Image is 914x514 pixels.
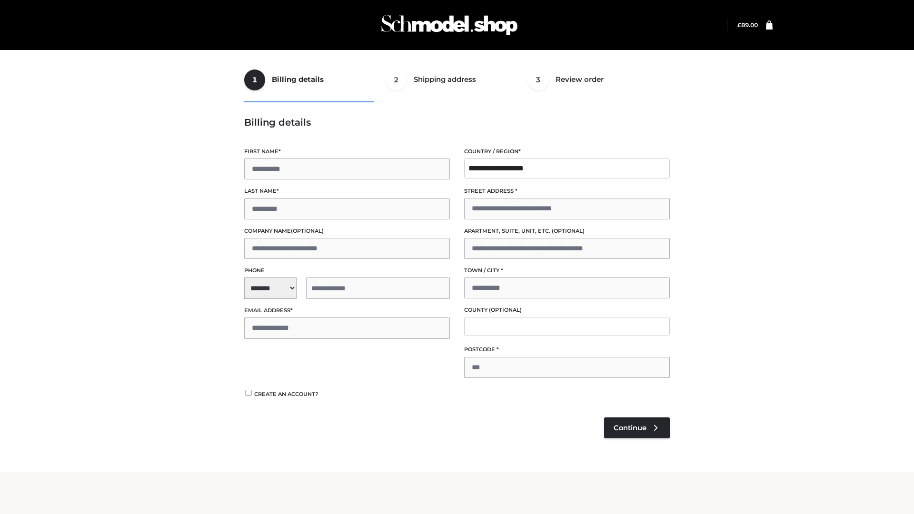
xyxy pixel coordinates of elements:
[244,227,450,236] label: Company name
[244,147,450,156] label: First name
[464,306,670,315] label: County
[291,227,324,234] span: (optional)
[464,227,670,236] label: Apartment, suite, unit, etc.
[244,266,450,275] label: Phone
[737,21,741,29] span: £
[489,306,522,313] span: (optional)
[614,424,646,432] span: Continue
[254,391,318,397] span: Create an account?
[244,117,670,128] h3: Billing details
[552,227,585,234] span: (optional)
[604,417,670,438] a: Continue
[464,266,670,275] label: Town / City
[378,6,521,44] img: Schmodel Admin 964
[737,21,758,29] bdi: 89.00
[464,147,670,156] label: Country / Region
[244,306,450,315] label: Email address
[464,187,670,196] label: Street address
[737,21,758,29] a: £89.00
[464,345,670,354] label: Postcode
[244,187,450,196] label: Last name
[244,390,253,396] input: Create an account?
